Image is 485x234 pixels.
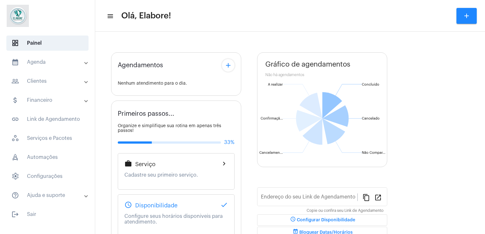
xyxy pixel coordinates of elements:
[118,124,221,133] span: Organize e simplifique sua rotina em apenas três passos!
[268,83,283,86] text: A realizar
[11,172,19,180] span: sidenav icon
[224,62,232,69] mat-icon: add
[124,172,228,178] p: Cadastre seu primeiro serviço.
[4,93,95,108] mat-expansion-panel-header: sidenav iconFinanceiro
[124,201,132,209] mat-icon: schedule
[118,62,163,69] span: Agendamentos
[261,117,283,120] text: Confirmaçã...
[11,77,19,85] mat-icon: sidenav icon
[11,134,19,142] span: sidenav icon
[289,218,355,222] span: Configurar Disponibilidade
[124,213,228,225] p: Configure seus horários disponiveis para atendimento.
[11,58,19,66] mat-icon: sidenav icon
[261,195,357,201] input: Link
[11,211,19,218] mat-icon: sidenav icon
[374,193,382,201] mat-icon: open_in_new
[11,96,85,104] mat-panel-title: Financeiro
[362,151,385,154] text: Não Compar...
[265,61,350,68] span: Gráfico de agendamentos
[107,12,113,20] mat-icon: sidenav icon
[11,153,19,161] span: sidenav icon
[6,36,89,51] span: Painel
[118,81,235,86] div: Nenhum atendimento para o dia.
[124,160,132,167] mat-icon: work
[6,150,89,165] span: Automações
[463,12,470,20] mat-icon: add
[6,207,89,222] span: Sair
[224,140,235,145] span: 33%
[11,39,19,47] span: sidenav icon
[220,160,228,167] mat-icon: chevron_right
[11,115,19,123] mat-icon: sidenav icon
[259,151,283,154] text: Cancelamen...
[4,55,95,70] mat-expansion-panel-header: sidenav iconAgenda
[4,74,95,89] mat-expansion-panel-header: sidenav iconClientes
[362,193,370,201] mat-icon: content_copy
[11,192,85,199] mat-panel-title: Ajuda e suporte
[11,58,85,66] mat-panel-title: Agenda
[4,188,95,203] mat-expansion-panel-header: sidenav iconAjuda e suporte
[220,201,228,209] mat-icon: done
[121,11,171,21] span: Olá, Elabore!
[135,161,156,167] span: Serviço
[5,3,30,29] img: 4c6856f8-84c7-1050-da6c-cc5081a5dbaf.jpg
[289,216,297,224] mat-icon: schedule
[6,131,89,146] span: Serviços e Pacotes
[362,83,379,86] text: Concluído
[6,112,89,127] span: Link de Agendamento
[11,96,19,104] mat-icon: sidenav icon
[362,117,380,120] text: Cancelado
[6,169,89,184] span: Configurações
[118,110,174,117] span: Primeiros passos...
[135,202,177,209] span: Disponibilidade
[257,214,387,226] button: Configurar Disponibilidade
[11,77,85,85] mat-panel-title: Clientes
[307,209,383,213] mat-hint: Copie ou confira seu Link de Agendamento
[11,192,19,199] mat-icon: sidenav icon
